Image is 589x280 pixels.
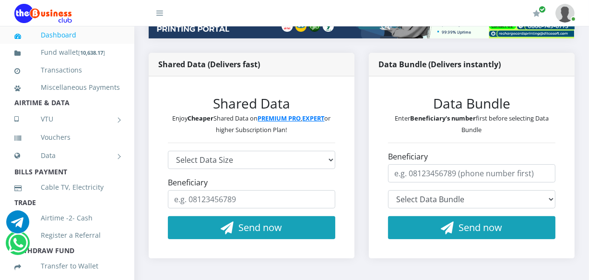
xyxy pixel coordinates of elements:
a: Transfer to Wallet [14,255,120,277]
h3: Shared Data [168,96,335,112]
a: VTU [14,107,120,131]
button: Send now [388,216,555,239]
a: Fund wallet[10,638.17] [14,41,120,64]
img: Logo [14,4,72,23]
i: Renew/Upgrade Subscription [533,10,540,17]
img: User [555,4,575,23]
strong: Data Bundle (Delivers instantly) [378,59,501,70]
b: 10,638.17 [80,49,103,56]
b: Cheaper [188,114,214,122]
span: Renew/Upgrade Subscription [539,6,546,13]
a: Register a Referral [14,224,120,246]
h3: Data Bundle [388,96,555,112]
a: Cable TV, Electricity [14,176,120,198]
strong: Shared Data (Delivers fast) [158,59,260,70]
small: [ ] [78,49,105,56]
a: Dashboard [14,24,120,46]
a: Chat for support [8,239,28,255]
label: Beneficiary [168,177,208,188]
b: Beneficiary's number [410,114,476,122]
span: Send now [459,221,503,234]
a: Vouchers [14,126,120,148]
small: Enter first before selecting Data Bundle [395,114,549,134]
input: e.g. 08123456789 (phone number first) [388,164,555,183]
span: Send now [239,221,283,234]
a: Transactions [14,59,120,81]
small: Enjoy Shared Data on , or higher Subscription Plan! [173,114,331,134]
a: Miscellaneous Payments [14,76,120,98]
a: Chat for support [6,218,29,233]
a: EXPERT [303,114,325,122]
a: PREMIUM PRO [258,114,301,122]
button: Send now [168,216,335,239]
label: Beneficiary [388,151,428,162]
a: Data [14,144,120,168]
a: Airtime -2- Cash [14,207,120,229]
input: e.g. 08123456789 [168,190,335,208]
